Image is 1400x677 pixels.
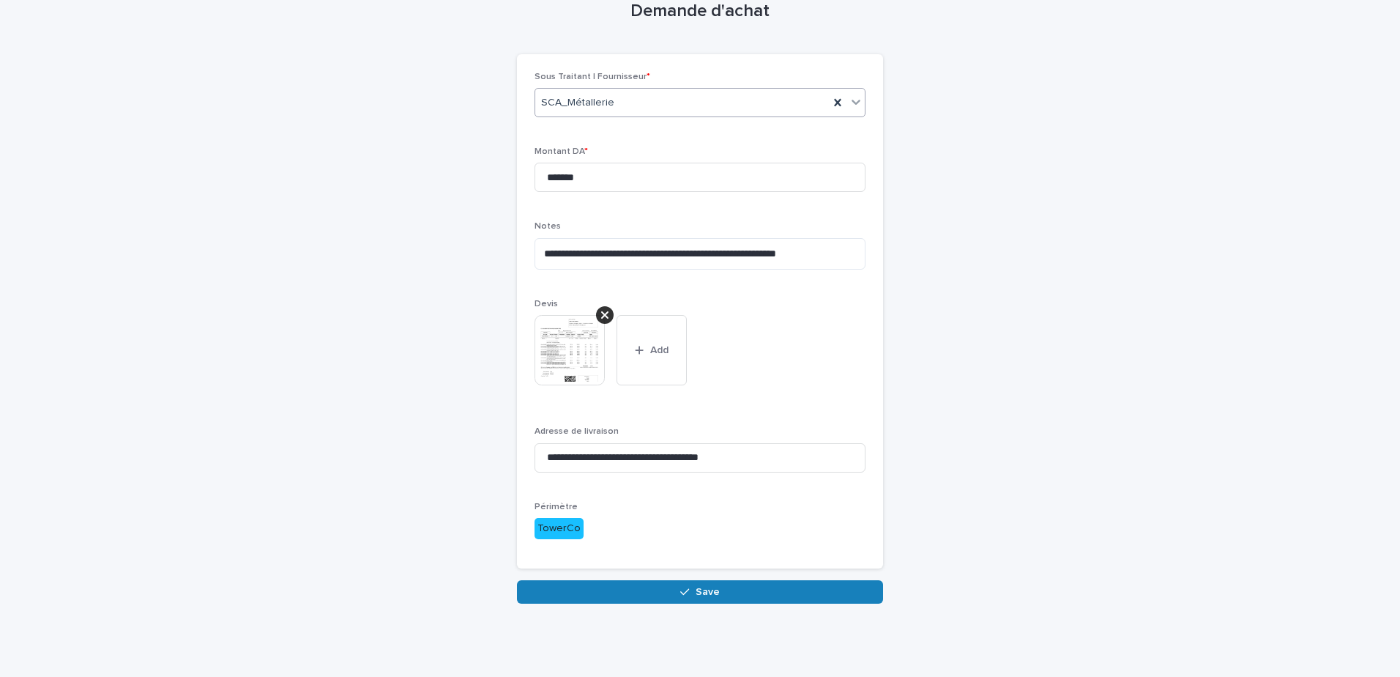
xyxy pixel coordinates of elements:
[535,427,619,436] span: Adresse de livraison
[696,587,720,597] span: Save
[535,222,561,231] span: Notes
[517,580,883,604] button: Save
[535,147,588,156] span: Montant DA
[650,345,669,355] span: Add
[535,503,578,511] span: Périmètre
[535,518,584,539] div: TowerCo
[535,73,650,81] span: Sous Traitant | Fournisseur
[517,1,883,22] h1: Demande d'achat
[535,300,558,308] span: Devis
[541,95,614,111] span: SCA_Métallerie
[617,315,687,385] button: Add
